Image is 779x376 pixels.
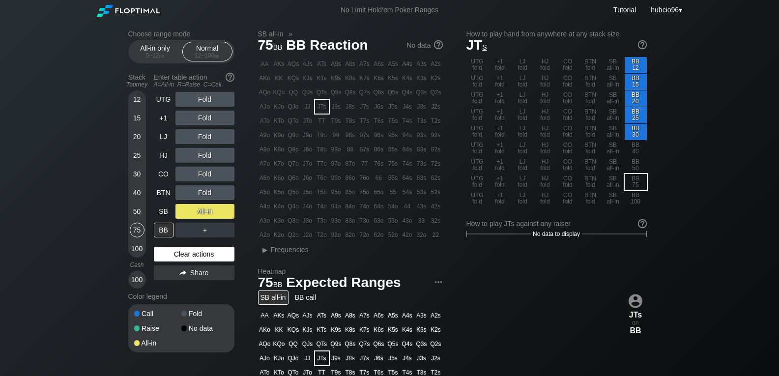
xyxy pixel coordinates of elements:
[130,148,144,163] div: 25
[512,191,534,207] div: LJ fold
[315,143,329,156] div: T8o
[272,157,286,171] div: K7o
[415,214,429,228] div: 33
[315,71,329,85] div: KTs
[154,111,173,125] div: +1
[358,114,372,128] div: T7s
[154,148,173,163] div: HJ
[287,228,300,242] div: Q2o
[124,69,150,92] div: Stack
[466,157,489,174] div: UTG fold
[372,143,386,156] div: 86s
[358,143,372,156] div: 87s
[534,74,556,90] div: HJ fold
[273,41,283,52] span: bb
[358,200,372,213] div: 74o
[329,100,343,114] div: J9s
[512,174,534,190] div: LJ fold
[534,157,556,174] div: HJ fold
[134,310,181,317] div: Call
[329,86,343,99] div: Q9s
[287,214,300,228] div: Q3o
[301,228,315,242] div: J2o
[579,191,602,207] div: BTN fold
[272,100,286,114] div: KJo
[344,214,357,228] div: 83o
[301,200,315,213] div: J4o
[358,71,372,85] div: K7s
[372,185,386,199] div: 65o
[534,57,556,73] div: HJ fold
[429,86,443,99] div: Q2s
[602,74,624,90] div: SB all-in
[344,128,357,142] div: 98s
[344,200,357,213] div: 84o
[429,171,443,185] div: 62s
[175,167,234,181] div: Fold
[401,157,414,171] div: 74s
[557,191,579,207] div: CO fold
[272,128,286,142] div: K9o
[287,100,300,114] div: QJo
[406,41,442,50] div: No data
[272,114,286,128] div: KTo
[637,218,648,229] img: help.32db89a4.svg
[372,128,386,142] div: 96s
[386,171,400,185] div: 65s
[315,171,329,185] div: T6o
[489,157,511,174] div: +1 fold
[557,141,579,157] div: CO fold
[386,114,400,128] div: T5s
[225,72,235,83] img: help.32db89a4.svg
[557,174,579,190] div: CO fold
[329,214,343,228] div: 93o
[258,157,272,171] div: A7o
[130,272,144,287] div: 100
[284,30,298,38] span: »
[429,214,443,228] div: 32s
[429,71,443,85] div: K2s
[315,114,329,128] div: TT
[415,100,429,114] div: J3s
[154,223,173,237] div: BB
[401,128,414,142] div: 94s
[625,74,647,90] div: BB 15
[534,107,556,123] div: HJ fold
[557,124,579,140] div: CO fold
[130,167,144,181] div: 30
[625,174,647,190] div: BB 75
[466,141,489,157] div: UTG fold
[159,52,165,59] span: bb
[372,100,386,114] div: J6s
[258,86,272,99] div: AQo
[429,185,443,199] div: 52s
[429,200,443,213] div: 42s
[358,214,372,228] div: 73o
[602,174,624,190] div: SB all-in
[579,157,602,174] div: BTN fold
[512,124,534,140] div: LJ fold
[489,90,511,107] div: +1 fold
[557,107,579,123] div: CO fold
[344,86,357,99] div: Q8s
[329,114,343,128] div: T9s
[489,141,511,157] div: +1 fold
[415,171,429,185] div: 63s
[372,171,386,185] div: 66
[372,114,386,128] div: T6s
[315,128,329,142] div: T9o
[429,143,443,156] div: 82s
[466,74,489,90] div: UTG fold
[433,277,444,288] img: ellipsis.fd386fe8.svg
[429,100,443,114] div: J2s
[315,86,329,99] div: QTs
[258,185,272,199] div: A5o
[489,107,511,123] div: +1 fold
[579,141,602,157] div: BTN fold
[358,171,372,185] div: 76o
[154,167,173,181] div: CO
[512,90,534,107] div: LJ fold
[386,157,400,171] div: 75s
[386,57,400,71] div: A5s
[179,270,186,276] img: share.864f2f62.svg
